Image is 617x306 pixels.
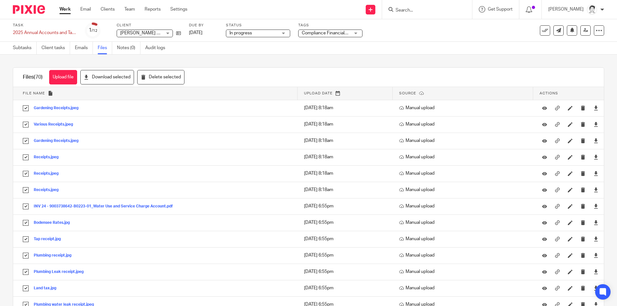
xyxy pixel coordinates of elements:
input: Select [20,200,32,213]
p: Manual upload [399,105,530,111]
p: Manual upload [399,187,530,193]
a: Audit logs [145,42,170,54]
span: Compliance Financials + 2 [302,31,354,35]
span: File name [23,92,45,95]
input: Select [20,266,32,278]
button: Land tax.jpg [34,286,61,291]
p: [DATE] 6:55pm [304,285,389,291]
button: Receipts.jpeg [34,188,63,192]
p: Manual upload [399,285,530,291]
a: Emails [75,42,93,54]
button: Delete selected [137,70,184,84]
input: Select [20,168,32,180]
input: Select [20,249,32,262]
button: Gardening Receipts.jpeg [34,106,83,110]
a: Download [594,121,598,127]
button: Download selected [80,70,134,84]
input: Select [20,118,32,131]
p: Manual upload [399,236,530,242]
label: Status [226,23,290,28]
a: Download [594,170,598,177]
p: [DATE] 8:18am [304,121,389,127]
p: Manual upload [399,252,530,258]
button: INV 24 - 9003738642-B0223-01_Water Use and Service Charge Account.pdf [34,204,178,209]
p: [DATE] 6:55pm [304,268,389,275]
a: Work [59,6,71,13]
a: Download [594,268,598,275]
p: Manual upload [399,203,530,209]
a: Client tasks [41,42,70,54]
p: [DATE] 6:55pm [304,203,389,209]
a: Clients [101,6,115,13]
p: [DATE] 8:18am [304,137,389,144]
a: Subtasks [13,42,37,54]
img: Julie%20Wainwright.jpg [587,4,597,15]
span: [PERSON_NAME] Family Unit Trust [120,31,189,35]
label: Client [117,23,181,28]
p: [DATE] 6:55pm [304,219,389,226]
p: [DATE] 8:18am [304,170,389,177]
label: Due by [189,23,218,28]
a: Reports [145,6,161,13]
a: Download [594,252,598,258]
input: Select [20,135,32,147]
input: Select [20,233,32,245]
h1: Files [23,74,43,81]
a: Email [80,6,91,13]
button: Various Receipts.jpeg [34,122,78,127]
a: Download [594,154,598,160]
p: Manual upload [399,137,530,144]
p: [DATE] 8:18am [304,105,389,111]
small: /12 [92,29,97,32]
a: Download [594,137,598,144]
span: Source [399,92,416,95]
input: Select [20,282,32,294]
div: 1 [89,27,97,34]
input: Select [20,184,32,196]
span: [DATE] [189,31,202,35]
button: Bodensee Rates.jpg [34,221,75,225]
button: Tap receipt.jpg [34,237,66,241]
a: Download [594,236,598,242]
input: Select [20,217,32,229]
button: Plumbing Leak receipt.jpeg [34,270,88,274]
p: Manual upload [399,154,530,160]
p: [DATE] 6:55pm [304,252,389,258]
input: Select [20,102,32,114]
a: Team [124,6,135,13]
span: In progress [229,31,252,35]
p: Manual upload [399,121,530,127]
p: Manual upload [399,219,530,226]
a: Settings [170,6,187,13]
a: Download [594,187,598,193]
div: 2025 Annual Accounts and Tax Return [13,30,77,36]
a: Download [594,219,598,226]
span: Get Support [488,7,513,12]
button: Receipts.jpeg [34,171,63,176]
span: Upload date [304,92,333,95]
span: (70) [34,74,43,80]
a: Download [594,285,598,291]
img: Pixie [13,5,45,14]
button: Gardening Receipts.jpeg [34,139,83,143]
p: [DATE] 6:55pm [304,236,389,242]
label: Tags [298,23,362,28]
input: Select [20,151,32,163]
p: [PERSON_NAME] [548,6,584,13]
p: [DATE] 8:18am [304,187,389,193]
button: Upload file [49,70,77,84]
a: Download [594,105,598,111]
a: Notes (0) [117,42,140,54]
p: Manual upload [399,170,530,177]
p: [DATE] 8:18am [304,154,389,160]
button: Plumbing receipt.jpg [34,253,76,258]
p: Manual upload [399,268,530,275]
a: Download [594,203,598,209]
button: Receipts.jpeg [34,155,63,160]
span: Actions [540,92,558,95]
label: Task [13,23,77,28]
a: Files [98,42,112,54]
input: Search [395,8,453,13]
